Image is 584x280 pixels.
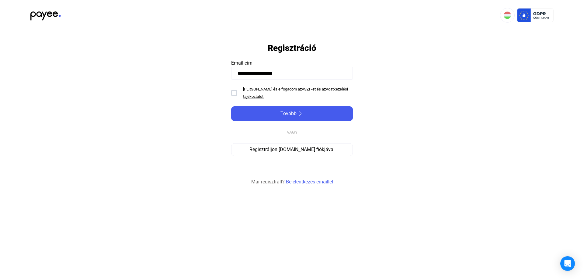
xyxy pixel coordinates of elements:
div: Open Intercom Messenger [560,256,575,271]
div: Regisztráljon [DOMAIN_NAME] fiókjával [233,146,351,153]
span: [PERSON_NAME] és elfogadom az [243,87,302,91]
img: gdpr [517,8,554,23]
a: Bejelentkezés emaillel [286,178,333,186]
div: VAGY [287,129,297,136]
img: HU [504,12,511,19]
span: Email cím [231,60,252,66]
span: Tovább [280,110,297,117]
span: -et és az [311,87,326,91]
h1: Regisztráció [268,43,316,53]
button: Regisztráljon [DOMAIN_NAME] fiókjával [231,143,353,156]
img: arrow-right-white [297,111,304,116]
button: HU [500,8,515,23]
span: Már regisztrált? [251,178,285,186]
button: Továbbarrow-right-white [231,106,353,121]
a: ÁSZF [302,87,311,91]
img: black-payee-blue-dot.svg [30,8,61,20]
